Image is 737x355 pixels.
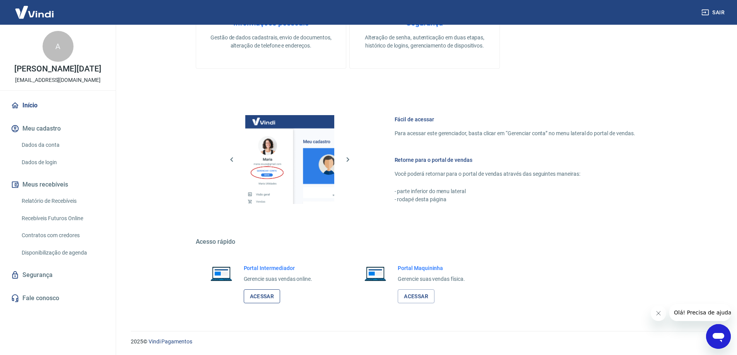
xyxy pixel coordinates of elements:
[209,34,333,50] p: Gestão de dados cadastrais, envio de documentos, alteração de telefone e endereços.
[398,275,465,283] p: Gerencie suas vendas física.
[244,264,313,272] h6: Portal Intermediador
[131,338,718,346] p: 2025 ©
[9,120,106,137] button: Meu cadastro
[43,31,74,62] div: A
[395,170,635,178] p: Você poderá retornar para o portal de vendas através das seguintes maneiras:
[395,129,635,138] p: Para acessar este gerenciador, basta clicar em “Gerenciar conta” no menu lateral do portal de ven...
[359,264,392,283] img: Imagem de um notebook aberto
[9,0,60,24] img: Vindi
[19,228,106,243] a: Contratos com credores
[5,5,65,12] span: Olá! Precisa de ajuda?
[669,304,731,321] iframe: Mensagem da empresa
[362,34,487,50] p: Alteração de senha, autenticação em duas etapas, histórico de logins, gerenciamento de dispositivos.
[15,76,101,84] p: [EMAIL_ADDRESS][DOMAIN_NAME]
[395,116,635,123] h6: Fácil de acessar
[19,137,106,153] a: Dados da conta
[9,97,106,114] a: Início
[244,289,280,304] a: Acessar
[149,338,192,345] a: Vindi Pagamentos
[19,155,106,170] a: Dados de login
[14,65,101,73] p: [PERSON_NAME][DATE]
[398,289,434,304] a: Acessar
[9,176,106,193] button: Meus recebíveis
[395,187,635,195] p: - parte inferior do menu lateral
[244,275,313,283] p: Gerencie suas vendas online.
[395,156,635,164] h6: Retorne para o portal de vendas
[398,264,465,272] h6: Portal Maquininha
[700,5,728,20] button: Sair
[19,245,106,261] a: Disponibilização de agenda
[196,238,654,246] h5: Acesso rápido
[651,306,666,321] iframe: Fechar mensagem
[395,195,635,204] p: - rodapé desta página
[205,264,238,283] img: Imagem de um notebook aberto
[9,290,106,307] a: Fale conosco
[19,211,106,226] a: Recebíveis Futuros Online
[9,267,106,284] a: Segurança
[19,193,106,209] a: Relatório de Recebíveis
[706,324,731,349] iframe: Botão para abrir a janela de mensagens
[245,115,334,204] img: Imagem da dashboard mostrando o botão de gerenciar conta na sidebar no lado esquerdo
